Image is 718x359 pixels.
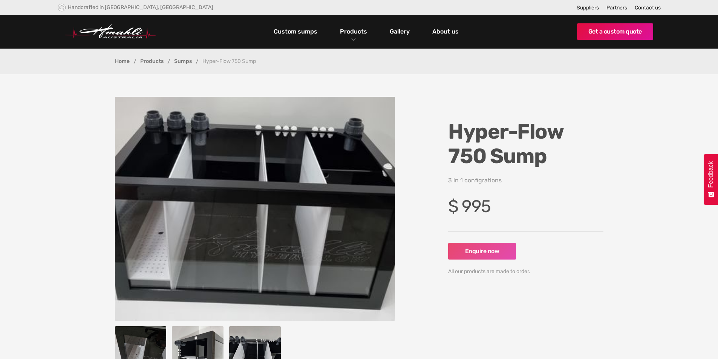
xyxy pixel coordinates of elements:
a: Custom sumps [272,25,319,38]
a: Sumps [174,59,192,64]
a: home [65,24,156,39]
a: Home [115,59,130,64]
p: 3 in 1 configrations [448,176,603,185]
div: Hyper-Flow 750 Sump [202,59,256,64]
div: Products [334,15,373,49]
a: Gallery [388,25,412,38]
h1: Hyper-Flow 750 Sump [448,119,603,168]
img: Hmahli Australia Logo [65,24,156,39]
button: Feedback - Show survey [704,154,718,205]
a: Get a custom quote [577,23,653,40]
span: Feedback [707,161,714,188]
a: Partners [606,5,627,11]
a: Products [338,26,369,37]
a: Enquire now [448,243,516,260]
a: About us [430,25,461,38]
a: Products [140,59,164,64]
a: Suppliers [577,5,599,11]
a: Contact us [635,5,661,11]
a: open lightbox [115,97,395,321]
img: Hyper-Flow 750 Sump [115,97,395,321]
div: All our products are made to order. [448,267,603,276]
h4: $ 995 [448,196,603,216]
div: Handcrafted in [GEOGRAPHIC_DATA], [GEOGRAPHIC_DATA] [68,4,213,11]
